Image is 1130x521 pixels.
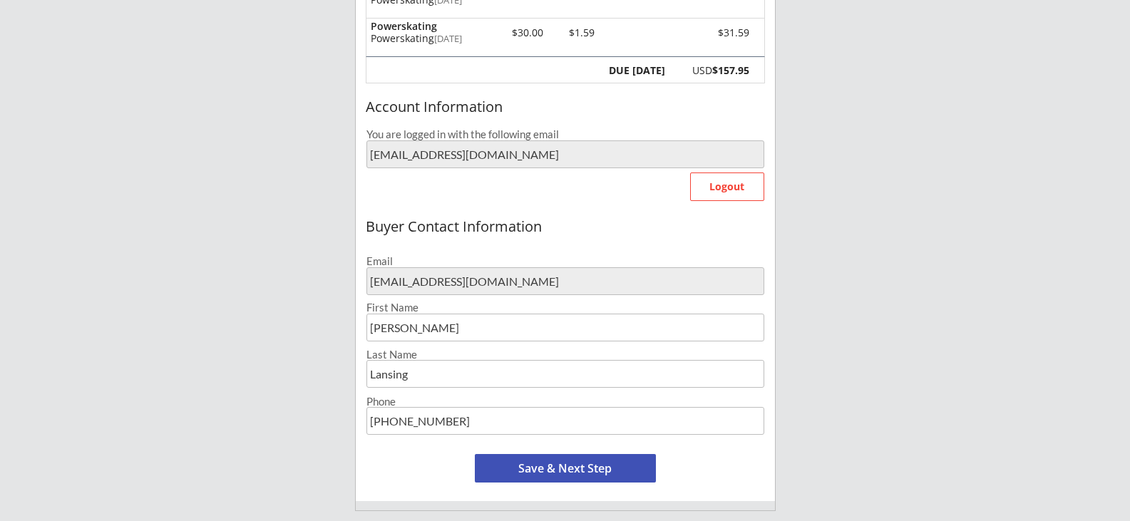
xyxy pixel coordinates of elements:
[434,32,462,45] font: [DATE]
[371,21,491,31] div: Powerskating
[558,28,606,38] div: $1.59
[366,396,764,407] div: Phone
[366,302,764,313] div: First Name
[712,63,749,77] strong: $157.95
[498,28,558,38] div: $30.00
[366,219,765,234] div: Buyer Contact Information
[366,99,765,115] div: Account Information
[690,172,764,201] button: Logout
[669,28,749,38] div: $31.59
[673,66,749,76] div: USD
[366,256,764,267] div: Email
[371,33,491,43] div: Powerskating
[475,454,656,483] button: Save & Next Step
[366,349,764,360] div: Last Name
[606,66,665,76] div: DUE [DATE]
[366,129,764,140] div: You are logged in with the following email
